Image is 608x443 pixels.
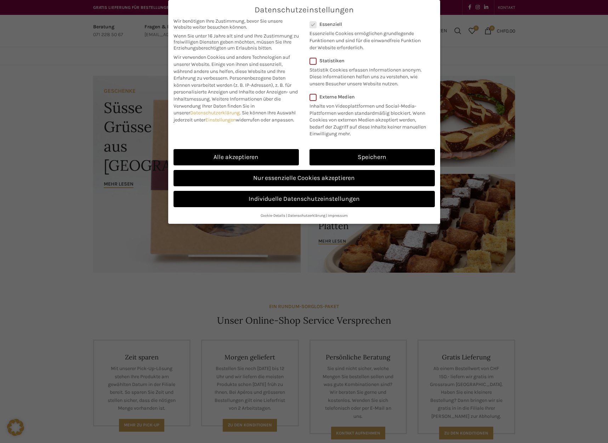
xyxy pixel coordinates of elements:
[288,213,325,218] a: Datenschutzerklärung
[309,149,435,165] a: Speichern
[328,213,348,218] a: Impressum
[205,117,236,123] a: Einstellungen
[174,191,435,207] a: Individuelle Datenschutzeinstellungen
[174,33,299,51] span: Wenn Sie unter 16 Jahre alt sind und Ihre Zustimmung zu freiwilligen Diensten geben möchten, müss...
[174,149,299,165] a: Alle akzeptieren
[174,54,290,81] span: Wir verwenden Cookies und andere Technologien auf unserer Website. Einige von ihnen sind essenzie...
[255,5,354,15] span: Datenschutzeinstellungen
[174,96,281,116] span: Weitere Informationen über die Verwendung Ihrer Daten finden Sie in unserer .
[309,21,426,27] label: Essenziell
[309,100,430,137] p: Inhalte von Videoplattformen und Social-Media-Plattformen werden standardmäßig blockiert. Wenn Co...
[174,18,299,30] span: Wir benötigen Ihre Zustimmung, bevor Sie unsere Website weiter besuchen können.
[309,94,430,100] label: Externe Medien
[174,75,298,102] span: Personenbezogene Daten können verarbeitet werden (z. B. IP-Adressen), z. B. für personalisierte A...
[261,213,285,218] a: Cookie-Details
[309,64,426,87] p: Statistik Cookies erfassen Informationen anonym. Diese Informationen helfen uns zu verstehen, wie...
[174,110,296,123] span: Sie können Ihre Auswahl jederzeit unter widerrufen oder anpassen.
[309,27,426,51] p: Essenzielle Cookies ermöglichen grundlegende Funktionen und sind für die einwandfreie Funktion de...
[174,170,435,186] a: Nur essenzielle Cookies akzeptieren
[309,58,426,64] label: Statistiken
[190,110,240,116] a: Datenschutzerklärung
